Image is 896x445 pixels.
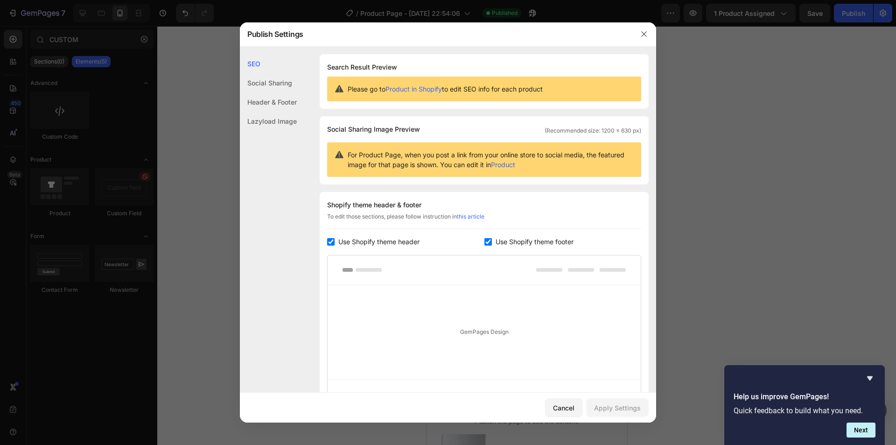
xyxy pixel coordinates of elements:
[864,373,875,384] button: Hide survey
[348,150,634,170] span: For Product Page, when you post a link from your online store to social media, the featured image...
[327,212,641,229] div: To edit those sections, please follow instruction in
[553,403,574,413] div: Cancel
[496,236,574,247] span: Use Shopify theme footer
[594,403,641,413] div: Apply Settings
[385,85,442,93] a: Product in Shopify
[240,73,297,92] div: Social Sharing
[545,398,582,417] button: Cancel
[327,62,641,73] h1: Search Result Preview
[734,373,875,438] div: Help us improve GemPages!
[240,112,297,131] div: Lazyload Image
[734,391,875,403] h2: Help us improve GemPages!
[328,285,641,379] div: GemPages Design
[327,199,641,211] div: Shopify theme header & footer
[734,406,875,415] p: Quick feedback to build what you need.
[545,127,641,135] span: (Recommended size: 1200 x 630 px)
[240,54,297,73] div: SEO
[338,236,420,247] span: Use Shopify theme header
[847,423,875,438] button: Next question
[327,124,420,135] span: Social Sharing Image Preview
[586,398,649,417] button: Apply Settings
[491,161,515,169] a: Product
[240,92,297,112] div: Header & Footer
[348,84,543,94] span: Please go to to edit SEO info for each product
[457,213,484,220] a: this article
[240,22,632,46] div: Publish Settings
